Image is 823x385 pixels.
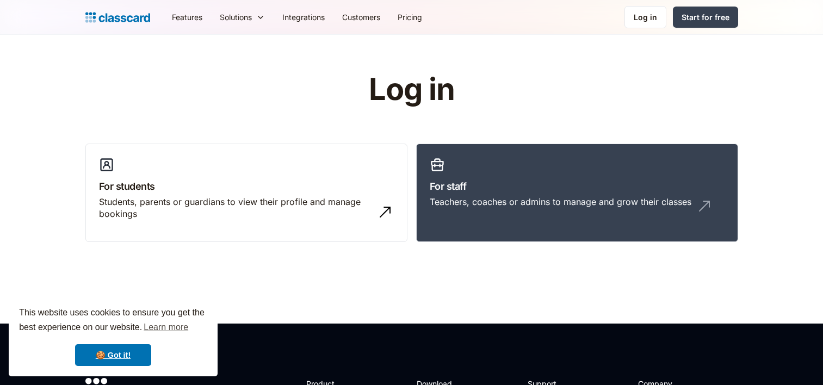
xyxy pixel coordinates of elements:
div: cookieconsent [9,296,218,376]
h1: Log in [239,73,584,107]
a: Integrations [274,5,333,29]
a: Log in [624,6,666,28]
a: Customers [333,5,389,29]
h3: For staff [430,179,725,194]
h3: For students [99,179,394,194]
a: Pricing [389,5,431,29]
a: For staffTeachers, coaches or admins to manage and grow their classes [416,144,738,243]
span: This website uses cookies to ensure you get the best experience on our website. [19,306,207,336]
a: Features [163,5,211,29]
div: Students, parents or guardians to view their profile and manage bookings [99,196,372,220]
div: Solutions [220,11,252,23]
div: Log in [634,11,657,23]
a: dismiss cookie message [75,344,151,366]
div: Teachers, coaches or admins to manage and grow their classes [430,196,691,208]
a: For studentsStudents, parents or guardians to view their profile and manage bookings [85,144,407,243]
div: Start for free [682,11,729,23]
a: home [85,10,150,25]
a: learn more about cookies [142,319,190,336]
div: Solutions [211,5,274,29]
a: Start for free [673,7,738,28]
